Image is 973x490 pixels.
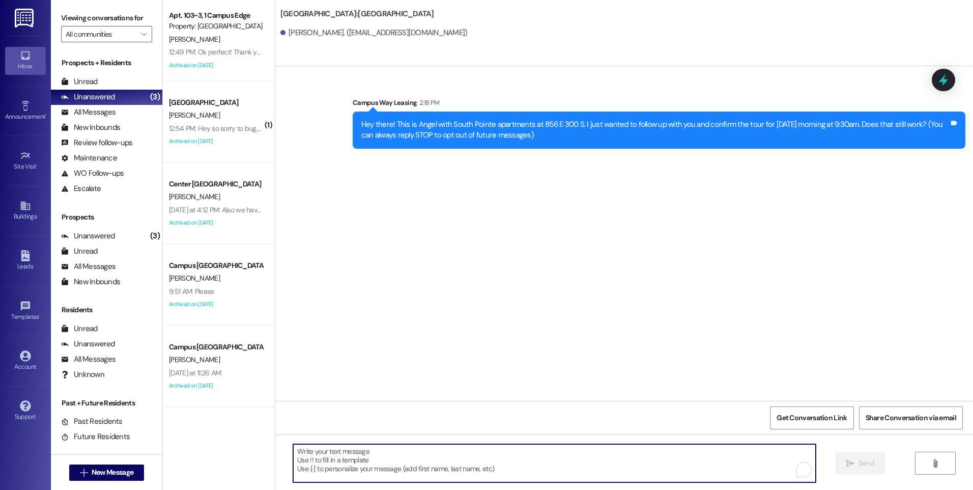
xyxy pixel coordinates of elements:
div: 12:54 PM: Hey so sorry to bug, I gotta get back into my apartment to grab some meds, could I get ... [169,124,503,133]
div: [PERSON_NAME]. ([EMAIL_ADDRESS][DOMAIN_NAME]) [280,28,468,38]
span: • [45,112,47,119]
span: New Message [92,467,133,478]
div: Unread [61,76,98,87]
div: Unread [61,246,98,257]
div: Unanswered [61,339,115,349]
div: Campus [GEOGRAPHIC_DATA] [169,260,263,271]
span: Send [858,458,874,469]
span: [PERSON_NAME] [169,355,220,364]
div: Archived on [DATE] [168,135,264,148]
button: Get Conversation Link [770,406,853,429]
button: Share Conversation via email [859,406,963,429]
div: [DATE] at 4:12 PM: Also we have been able to get personal renters insurance, what all do you guys... [169,205,495,214]
div: Escalate [61,183,101,194]
button: Send [836,452,885,475]
div: [GEOGRAPHIC_DATA] [169,97,263,108]
div: Prospects [51,212,162,223]
i:  [846,459,854,468]
a: Support [5,397,46,425]
div: 12:49 PM: Ok perfect! Thank you [169,47,264,57]
div: Center [GEOGRAPHIC_DATA] [169,179,263,189]
b: [GEOGRAPHIC_DATA]: [GEOGRAPHIC_DATA] [280,9,434,19]
div: Apt. 103~3, 1 Campus Edge [169,10,263,21]
a: Templates • [5,297,46,325]
div: (3) [148,89,162,105]
div: Archived on [DATE] [168,59,264,72]
div: Review follow-ups [61,138,132,148]
input: All communities [66,26,136,42]
div: Archived on [DATE] [168,216,264,229]
span: Share Conversation via email [866,413,956,423]
button: New Message [69,465,145,481]
div: Maintenance [61,153,117,164]
div: 2:18 PM [417,97,439,108]
div: All Messages [61,261,116,272]
div: WO Follow-ups [61,168,124,179]
div: Future Residents [61,431,130,442]
div: Archived on [DATE] [168,379,264,392]
label: Viewing conversations for [61,10,152,26]
a: Account [5,347,46,375]
div: New Inbounds [61,122,120,133]
span: [PERSON_NAME] [169,192,220,201]
div: Unanswered [61,92,115,102]
div: Hey there! This is Angel with South Pointe apartments at 856 E 300 S. I just wanted to follow up ... [361,119,949,141]
textarea: To enrich screen reader interactions, please activate Accessibility in Grammarly extension settings [293,444,815,482]
i:  [931,459,939,468]
a: Site Visit • [5,147,46,175]
div: Prospects + Residents [51,58,162,68]
div: Past + Future Residents [51,398,162,409]
div: New Inbounds [61,277,120,287]
div: [DATE] at 11:26 AM: [169,368,222,377]
span: Get Conversation Link [777,413,847,423]
div: 9:51 AM: Please [169,287,214,296]
div: Archived on [DATE] [168,298,264,311]
span: [PERSON_NAME] [169,35,220,44]
div: Campus Way Leasing [353,97,965,112]
i:  [141,30,147,38]
div: Unknown [61,369,104,380]
a: Leads [5,247,46,275]
div: Past Residents [61,416,123,427]
div: All Messages [61,107,116,118]
div: Residents [51,305,162,315]
a: Inbox [5,47,46,74]
a: Buildings [5,197,46,225]
span: • [39,312,41,319]
div: Unread [61,323,98,334]
span: • [37,161,38,169]
img: ResiDesk Logo [15,9,36,28]
div: (3) [148,228,162,244]
div: Property: [GEOGRAPHIC_DATA] [169,21,263,32]
div: All Messages [61,354,116,365]
span: [PERSON_NAME] [169,111,220,120]
div: Campus [GEOGRAPHIC_DATA] [169,342,263,352]
span: [PERSON_NAME] [169,274,220,283]
i:  [80,469,88,477]
div: Unanswered [61,231,115,241]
